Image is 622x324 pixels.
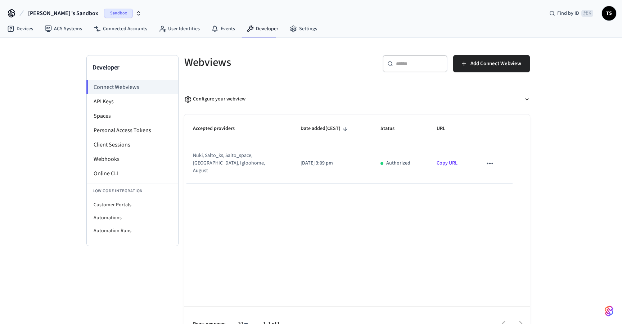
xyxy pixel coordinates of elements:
li: Client Sessions [87,138,178,152]
div: nuki, salto_ks, salto_space, [GEOGRAPHIC_DATA], igloohome, august [193,152,274,175]
li: Personal Access Tokens [87,123,178,138]
li: API Keys [87,94,178,109]
a: Events [206,22,241,35]
img: SeamLogoGradient.69752ec5.svg [605,305,613,317]
span: Add Connect Webview [470,59,521,68]
li: Customer Portals [87,198,178,211]
span: ⌘ K [581,10,593,17]
a: Connected Accounts [88,22,153,35]
div: Find by ID⌘ K [544,7,599,20]
a: Copy URL [437,159,458,167]
li: Low Code Integration [87,184,178,198]
li: Webhooks [87,152,178,166]
a: ACS Systems [39,22,88,35]
li: Automation Runs [87,224,178,237]
a: Developer [241,22,284,35]
p: Authorized [386,159,410,167]
span: Sandbox [104,9,133,18]
a: Devices [1,22,39,35]
span: Find by ID [557,10,579,17]
h3: Developer [93,63,172,73]
span: Status [380,123,404,134]
li: Automations [87,211,178,224]
a: User Identities [153,22,206,35]
a: Settings [284,22,323,35]
p: [DATE] 3:09 pm [301,159,363,167]
span: Date added(CEST) [301,123,350,134]
table: sticky table [184,114,530,184]
button: Add Connect Webview [453,55,530,72]
button: Configure your webview [184,90,530,109]
span: URL [437,123,455,134]
li: Online CLI [87,166,178,181]
li: Spaces [87,109,178,123]
span: TS [603,7,616,20]
div: Configure your webview [184,95,245,103]
span: [PERSON_NAME] 's Sandbox [28,9,98,18]
li: Connect Webviews [86,80,178,94]
h5: Webviews [184,55,353,70]
button: TS [602,6,616,21]
span: Accepted providers [193,123,244,134]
